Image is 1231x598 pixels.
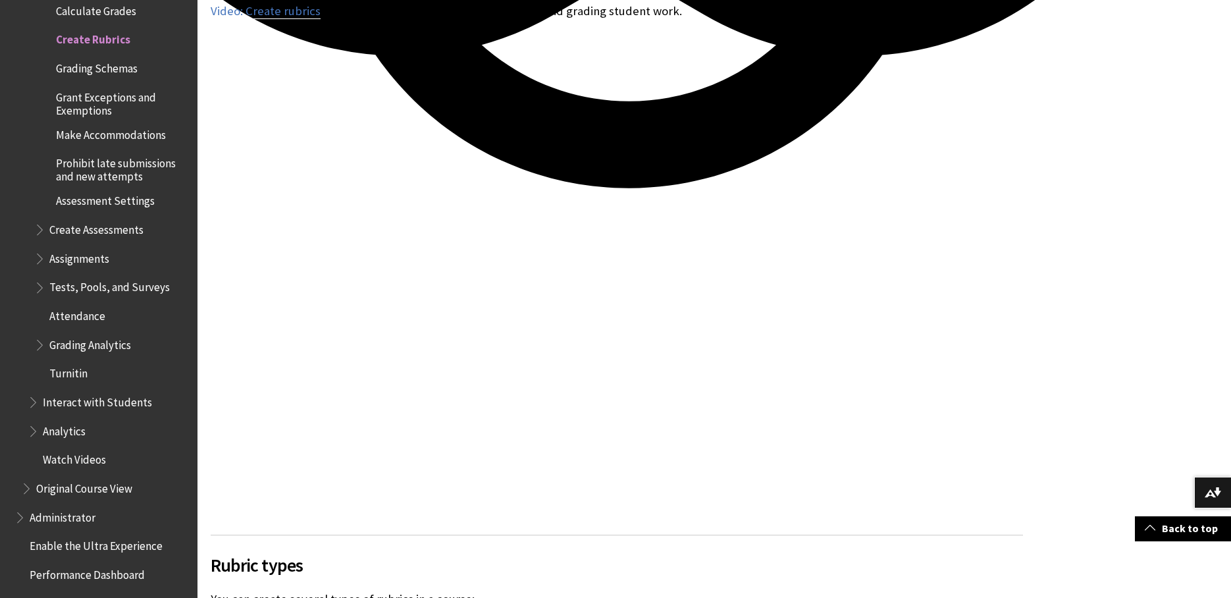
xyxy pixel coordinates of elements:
[43,391,152,409] span: Interact with Students
[56,153,188,184] span: Prohibit late submissions and new attempts
[43,449,106,467] span: Watch Videos
[30,535,163,553] span: Enable the Ultra Experience
[211,3,321,19] a: Video: Create rubrics
[49,334,131,352] span: Grading Analytics
[49,248,109,265] span: Assignments
[49,219,144,236] span: Create Assessments
[49,305,105,323] span: Attendance
[56,124,166,142] span: Make Accommodations
[56,57,138,75] span: Grading Schemas
[56,28,130,46] span: Create Rubrics
[211,551,1023,579] span: Rubric types
[56,190,155,208] span: Assessment Settings
[56,86,188,117] span: Grant Exceptions and Exemptions
[30,564,145,582] span: Performance Dashboard
[30,506,95,524] span: Administrator
[43,420,86,438] span: Analytics
[49,363,88,381] span: Turnitin
[211,3,1023,20] p: shows how to create a rubric for assessing and grading student work.
[36,477,132,495] span: Original Course View
[1135,516,1231,541] a: Back to top
[49,277,170,294] span: Tests, Pools, and Surveys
